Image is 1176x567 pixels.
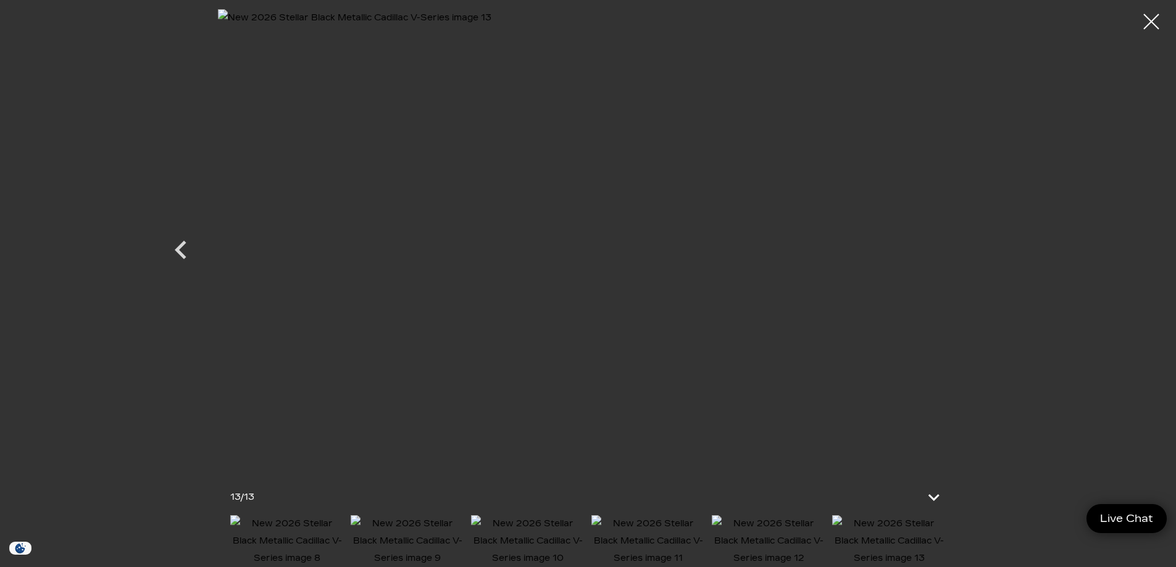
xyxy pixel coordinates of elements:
[832,515,946,567] img: New 2026 Stellar Black Metallic Cadillac V-Series image 13
[471,515,585,567] img: New 2026 Stellar Black Metallic Cadillac V-Series image 10
[230,489,254,506] div: /
[6,542,35,555] img: Opt-Out Icon
[1094,511,1159,526] span: Live Chat
[218,9,959,468] img: New 2026 Stellar Black Metallic Cadillac V-Series image 13
[1086,504,1167,533] a: Live Chat
[162,225,199,281] div: Previous
[591,515,706,567] img: New 2026 Stellar Black Metallic Cadillac V-Series image 11
[230,492,240,502] span: 13
[6,542,35,555] section: Click to Open Cookie Consent Modal
[230,515,344,567] img: New 2026 Stellar Black Metallic Cadillac V-Series image 8
[244,492,254,502] span: 13
[351,515,465,567] img: New 2026 Stellar Black Metallic Cadillac V-Series image 9
[712,515,826,567] img: New 2026 Stellar Black Metallic Cadillac V-Series image 12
